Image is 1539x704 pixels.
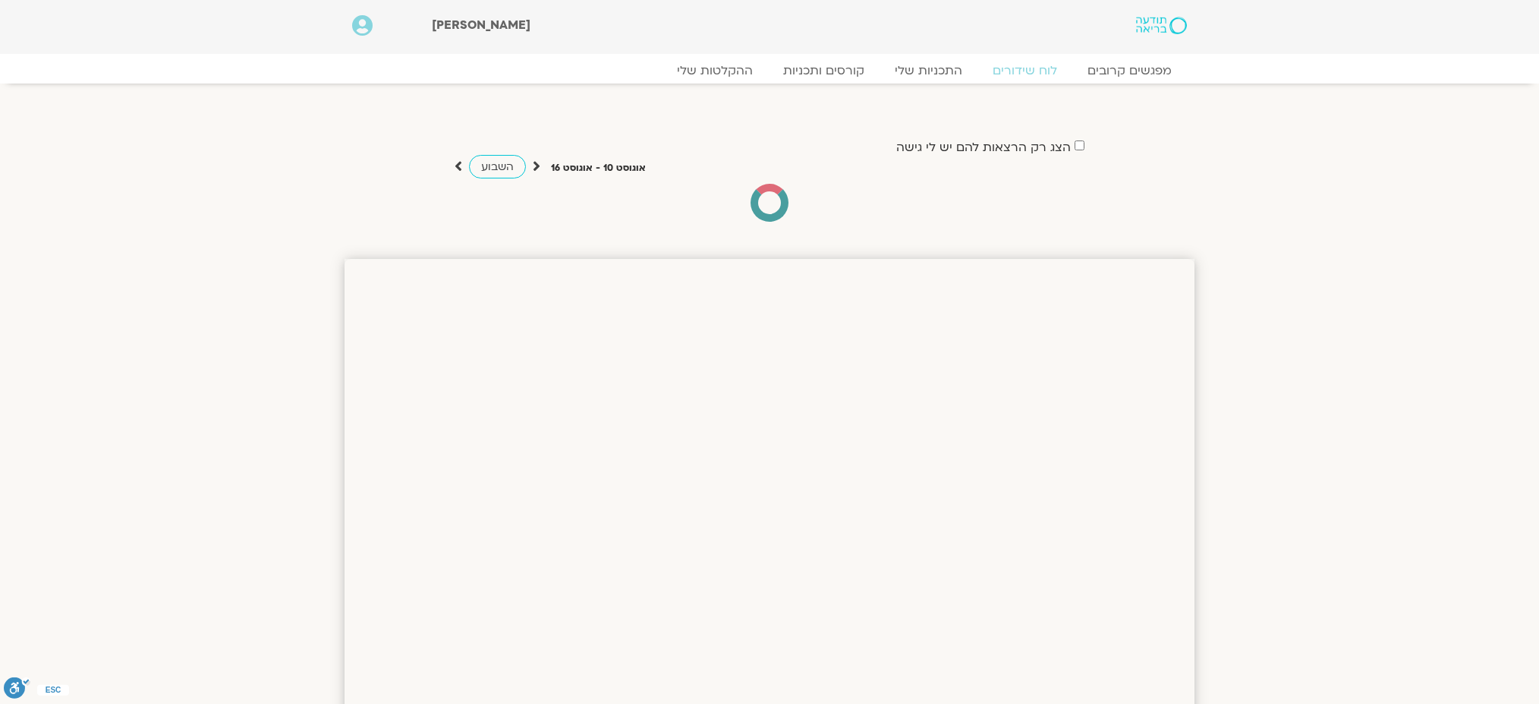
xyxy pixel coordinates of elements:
[977,63,1072,78] a: לוח שידורים
[1072,63,1187,78] a: מפגשים קרובים
[432,17,530,33] span: [PERSON_NAME]
[768,63,880,78] a: קורסים ותכניות
[896,140,1071,154] label: הצג רק הרצאות להם יש לי גישה
[880,63,977,78] a: התכניות שלי
[551,160,646,176] p: אוגוסט 10 - אוגוסט 16
[352,63,1187,78] nav: Menu
[662,63,768,78] a: ההקלטות שלי
[481,159,514,174] span: השבוע
[469,155,526,178] a: השבוע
